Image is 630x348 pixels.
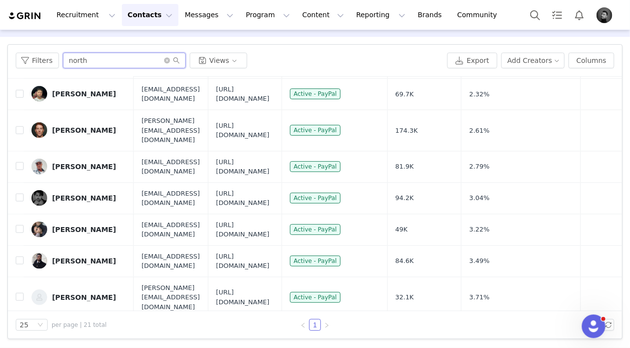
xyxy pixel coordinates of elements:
span: [EMAIL_ADDRESS][DOMAIN_NAME] [142,252,200,271]
img: 5fbb7542-650e-4b8b-9c75-cdeb45d3c35f--s.jpg [31,86,47,102]
div: [PERSON_NAME] [52,257,116,265]
div: [PERSON_NAME] [52,163,116,171]
button: Views [190,53,247,68]
span: 3.49% [469,256,489,266]
img: 54395178-45d2-427e-bd13-41aad81b51bb--s.jpg [31,253,47,269]
span: [URL][DOMAIN_NAME] [216,157,274,176]
span: Active - PayPal [290,256,341,266]
div: 25 [20,319,29,330]
div: [PERSON_NAME] [52,90,116,98]
a: Brands [412,4,451,26]
button: Add Creators [501,53,565,68]
li: Previous Page [297,319,309,331]
a: [PERSON_NAME] [31,290,126,305]
button: Profile [591,7,622,23]
div: [PERSON_NAME] [52,226,116,233]
button: Columns [569,53,614,68]
span: 69.7K [396,89,414,99]
img: eb117cf0-192b-48a1-acbe-6225bd1216e2.jpg [31,222,47,237]
a: [PERSON_NAME] [31,122,126,138]
span: Active - PayPal [290,88,341,99]
span: Active - PayPal [290,193,341,203]
a: [PERSON_NAME] [31,190,126,206]
span: 94.2K [396,193,414,203]
div: [PERSON_NAME] [52,293,116,301]
i: icon: right [324,322,330,328]
span: 81.9K [396,162,414,172]
span: [URL][DOMAIN_NAME] [216,85,274,104]
div: [PERSON_NAME] [52,126,116,134]
a: Tasks [546,4,568,26]
span: [EMAIL_ADDRESS][DOMAIN_NAME] [142,157,200,176]
button: Search [524,4,546,26]
span: 49K [396,225,408,234]
span: [PERSON_NAME][EMAIL_ADDRESS][DOMAIN_NAME] [142,116,200,145]
a: [PERSON_NAME] [31,222,126,237]
img: f2d683e9-2ced-408a-b927-662a2ad81029.jpg [31,190,47,206]
span: [URL][DOMAIN_NAME] [216,288,274,307]
img: 0c5f1d09-b7b1-4c19-8850-44977684a37f--s.jpg [31,290,47,305]
a: [PERSON_NAME] [31,253,126,269]
span: 3.04% [469,193,489,203]
button: Reporting [350,4,411,26]
span: Active - PayPal [290,161,341,172]
button: Notifications [569,4,590,26]
button: Content [296,4,350,26]
input: Search... [63,53,186,68]
span: [URL][DOMAIN_NAME] [216,220,274,239]
iframe: Intercom live chat [582,315,605,338]
span: 84.6K [396,256,414,266]
span: 174.3K [396,126,418,136]
li: Next Page [321,319,333,331]
span: Active - PayPal [290,224,341,235]
span: 2.79% [469,162,489,172]
button: Messages [179,4,239,26]
a: [PERSON_NAME] [31,159,126,174]
i: icon: search [173,57,180,64]
i: icon: down [37,322,43,329]
a: Community [452,4,508,26]
span: 2.32% [469,89,489,99]
span: per page | 21 total [52,320,107,329]
button: Filters [16,53,59,68]
span: Active - PayPal [290,125,341,136]
span: Active - PayPal [290,292,341,303]
img: 74674b7f-a3d4-496a-8f07-93e01baf74be.jpg [31,159,47,174]
span: [URL][DOMAIN_NAME] [216,252,274,271]
a: 1 [310,319,320,330]
span: [EMAIL_ADDRESS][DOMAIN_NAME] [142,85,200,104]
img: 0c8d9570-ca6e-4484-8e73-f0b5147749ed.jpg [31,122,47,138]
button: Contacts [122,4,178,26]
span: [EMAIL_ADDRESS][DOMAIN_NAME] [142,220,200,239]
span: 3.71% [469,292,489,302]
li: 1 [309,319,321,331]
button: Program [240,4,296,26]
span: 32.1K [396,292,414,302]
i: icon: left [300,322,306,328]
span: [EMAIL_ADDRESS][DOMAIN_NAME] [142,189,200,208]
span: [URL][DOMAIN_NAME] [216,121,274,140]
img: 1998fe3d-db6b-48df-94db-97c3eafea673.jpg [597,7,612,23]
span: [PERSON_NAME][EMAIL_ADDRESS][DOMAIN_NAME] [142,283,200,312]
img: grin logo [8,11,42,21]
span: 2.61% [469,126,489,136]
span: [URL][DOMAIN_NAME] [216,189,274,208]
span: 3.22% [469,225,489,234]
i: icon: close-circle [164,58,170,63]
div: [PERSON_NAME] [52,194,116,202]
a: [PERSON_NAME] [31,86,126,102]
button: Recruitment [51,4,121,26]
button: Export [447,53,497,68]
